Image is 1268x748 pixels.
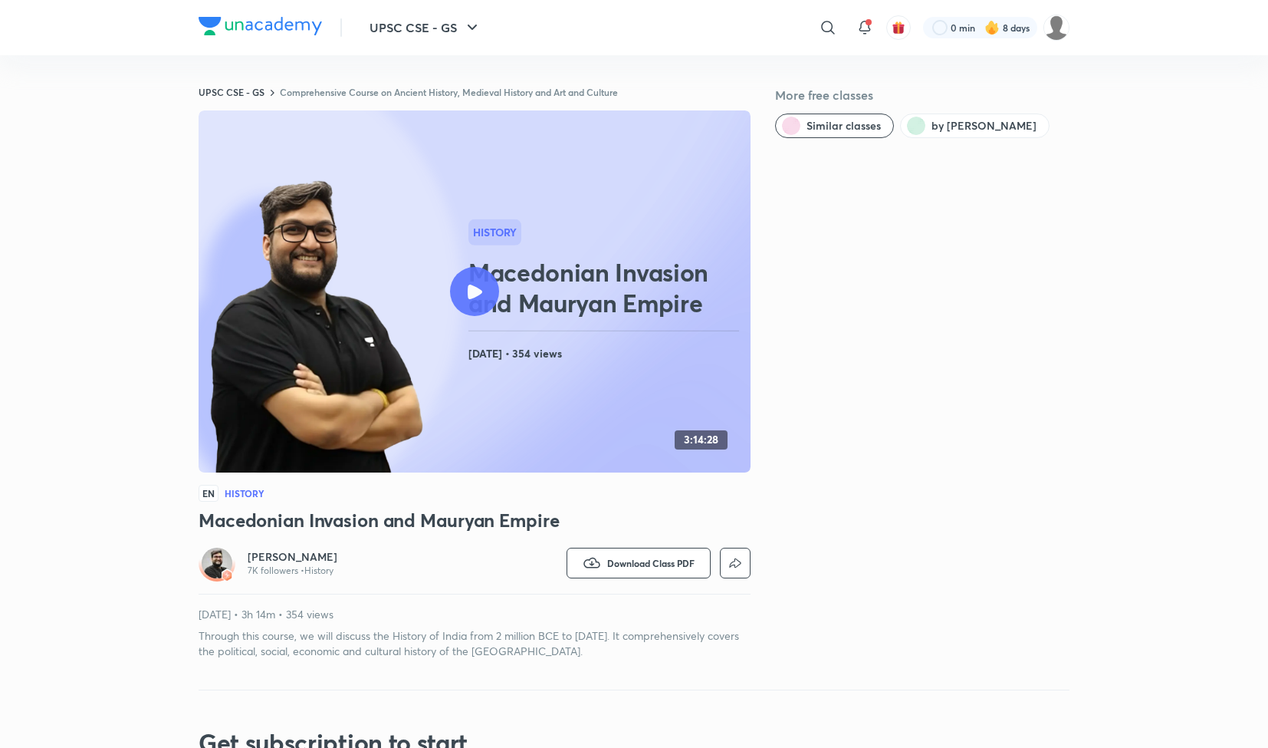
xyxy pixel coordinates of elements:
[775,86,1069,104] h5: More free classes
[775,114,894,138] button: Similar classes
[199,485,218,502] span: EN
[280,86,618,98] a: Comprehensive Course on Ancient History, Medieval History and Art and Culture
[199,86,264,98] a: UPSC CSE - GS
[892,21,905,35] img: avatar
[222,570,232,581] img: badge
[468,257,744,318] h2: Macedonian Invasion and Mauryan Empire
[199,545,235,582] a: Avatarbadge
[199,607,751,622] p: [DATE] • 3h 14m • 354 views
[931,118,1036,133] span: by Abhishek Mishra
[900,114,1050,138] button: by Abhishek Mishra
[806,118,881,133] span: Similar classes
[886,15,911,40] button: avatar
[567,548,711,578] button: Download Class PDF
[607,557,695,569] span: Download Class PDF
[225,489,264,498] h4: History
[199,17,322,39] a: Company Logo
[248,549,337,565] a: [PERSON_NAME]
[199,508,751,532] h3: Macedonian Invasion and Mauryan Empire
[199,628,751,659] p: Through this course, we will discuss the History of India from 2 million BCE to [DATE]. It compre...
[202,548,232,578] img: Avatar
[1043,15,1069,41] img: Diveesha Deevela
[684,433,718,446] h4: 3:14:28
[199,17,322,35] img: Company Logo
[248,565,337,577] p: 7K followers • History
[468,344,744,364] h4: [DATE] • 354 views
[984,20,1000,35] img: streak
[360,12,491,43] button: UPSC CSE - GS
